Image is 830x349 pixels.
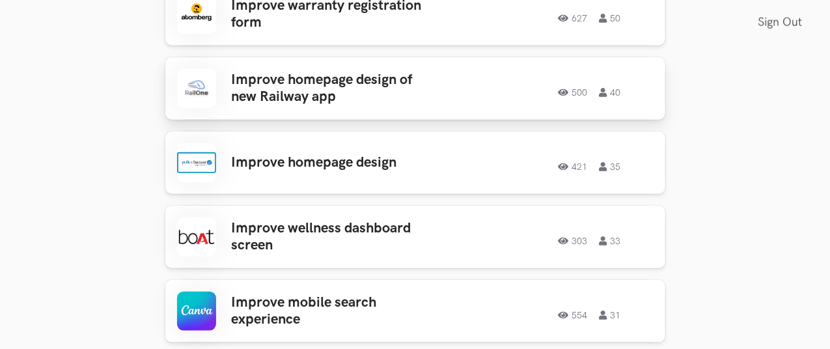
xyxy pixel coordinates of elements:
[165,132,665,194] a: Improve homepage design42135
[600,311,621,320] span: 31
[600,88,621,97] span: 40
[232,154,435,171] h3: Improve homepage design
[559,236,588,245] span: 303
[559,88,588,97] span: 500
[559,14,588,23] span: 627
[165,280,665,342] a: Improve mobile search experience 554 31
[165,57,665,120] a: Improve homepage design of new Railway app50040
[232,72,435,106] h3: Improve homepage design of new Railway app
[232,294,435,329] h3: Improve mobile search experience
[600,236,621,245] span: 33
[232,220,435,255] h3: Improve wellness dashboard screen
[758,8,809,37] a: Sign Out
[559,162,588,171] span: 421
[165,206,665,268] a: Improve wellness dashboard screen30333
[600,162,621,171] span: 35
[600,14,621,23] span: 50
[559,311,588,320] span: 554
